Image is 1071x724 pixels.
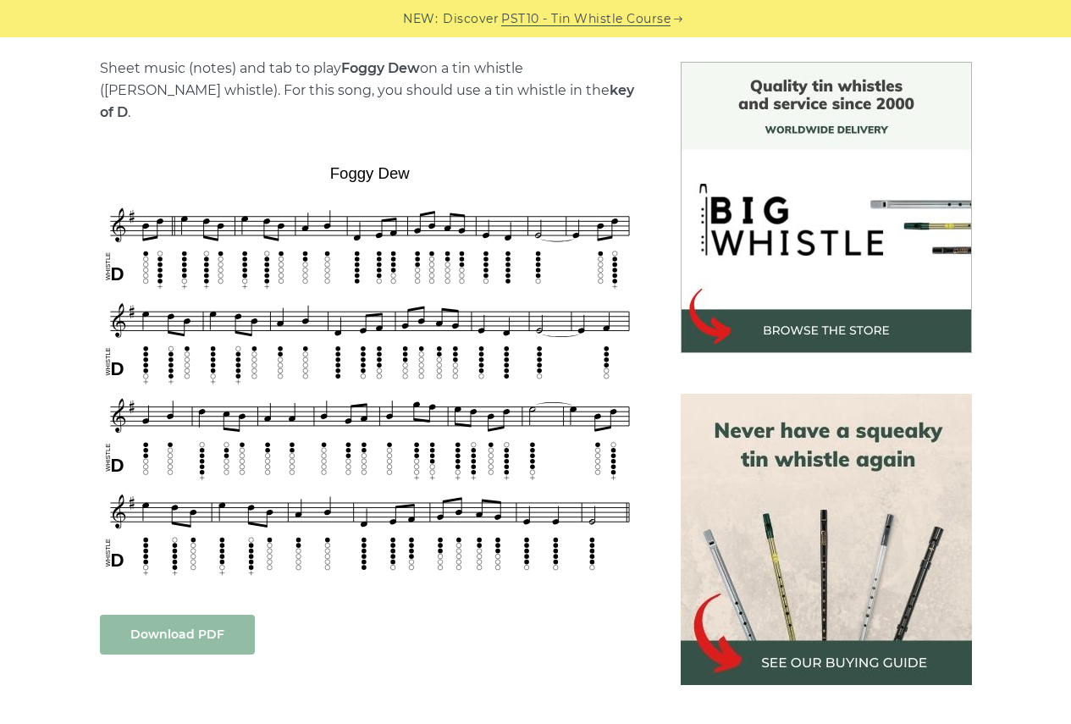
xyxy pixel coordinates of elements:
span: NEW: [403,9,438,29]
span: Discover [443,9,499,29]
a: PST10 - Tin Whistle Course [501,9,671,29]
img: tin whistle buying guide [681,394,972,685]
strong: key of D [100,82,634,120]
img: Foggy Dew Tin Whistle Tab & Sheet Music [100,158,640,580]
p: Sheet music (notes) and tab to play on a tin whistle ([PERSON_NAME] whistle). For this song, you ... [100,58,640,124]
a: Download PDF [100,615,255,655]
img: BigWhistle Tin Whistle Store [681,62,972,353]
strong: Foggy Dew [341,60,420,76]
